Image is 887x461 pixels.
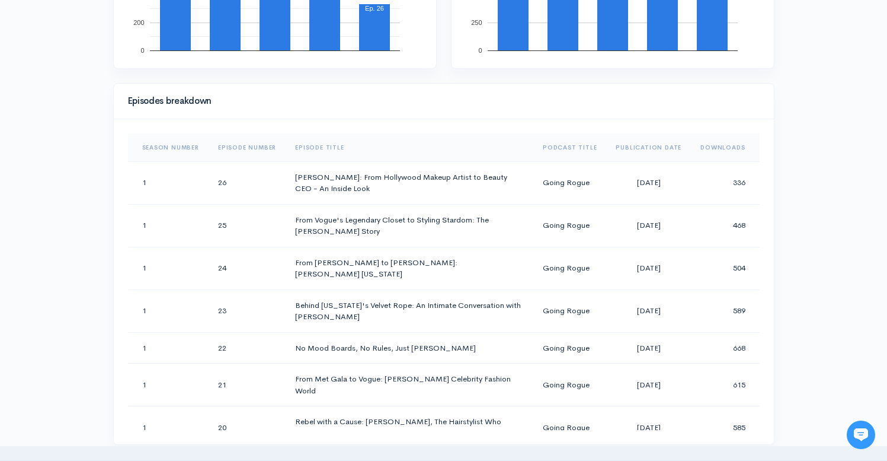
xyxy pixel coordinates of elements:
td: 22 [209,332,286,364]
td: [DATE] [606,290,691,332]
td: Rebel with a Cause: [PERSON_NAME], The Hairstylist Who Changed Everything [286,406,533,449]
td: From Vogue's Legendary Closet to Styling Stardom: The [PERSON_NAME] Story [286,204,533,247]
th: Sort column [128,133,209,162]
td: [DATE] [606,364,691,406]
td: 585 [691,406,759,449]
input: Search articles [34,223,212,247]
td: Going Rogue [533,290,606,332]
td: Going Rogue [533,406,606,449]
td: 1 [128,247,209,290]
th: Sort column [606,133,691,162]
td: 24 [209,247,286,290]
td: 23 [209,290,286,332]
button: New conversation [18,157,219,181]
td: 504 [691,247,759,290]
span: New conversation [76,164,142,174]
text: Ep. 26 [365,5,384,12]
text: 0 [478,47,482,54]
text: 250 [471,19,482,26]
iframe: gist-messenger-bubble-iframe [847,421,875,449]
td: 1 [128,406,209,449]
td: 1 [128,161,209,204]
th: Sort column [286,133,533,162]
h4: Episodes breakdown [128,96,752,106]
text: 0 [140,47,144,54]
td: [DATE] [606,332,691,364]
td: From Met Gala to Vogue: [PERSON_NAME] Celebrity Fashion World [286,364,533,406]
td: 615 [691,364,759,406]
td: Going Rogue [533,161,606,204]
td: [DATE] [606,247,691,290]
p: Find an answer quickly [16,204,221,218]
th: Sort column [209,133,286,162]
h2: Just let us know if you need anything and we'll be happy to help! 🙂 [18,79,219,136]
td: Going Rogue [533,364,606,406]
td: 1 [128,364,209,406]
th: Sort column [533,133,606,162]
td: 468 [691,204,759,247]
td: 1 [128,204,209,247]
td: No Mood Boards, No Rules, Just [PERSON_NAME] [286,332,533,364]
td: [DATE] [606,406,691,449]
td: [DATE] [606,204,691,247]
td: 20 [209,406,286,449]
th: Sort column [691,133,759,162]
td: [DATE] [606,161,691,204]
td: [PERSON_NAME]: From Hollywood Makeup Artist to Beauty CEO - An Inside Look [286,161,533,204]
td: Going Rogue [533,247,606,290]
h1: Hi 👋 [18,58,219,77]
td: 589 [691,290,759,332]
td: 21 [209,364,286,406]
td: From [PERSON_NAME] to [PERSON_NAME]: [PERSON_NAME] [US_STATE] [286,247,533,290]
td: 1 [128,290,209,332]
td: Behind [US_STATE]'s Velvet Rope: An Intimate Conversation with [PERSON_NAME] [286,290,533,332]
td: 25 [209,204,286,247]
td: Going Rogue [533,204,606,247]
td: Going Rogue [533,332,606,364]
td: 668 [691,332,759,364]
text: 200 [133,19,144,26]
td: 336 [691,161,759,204]
td: 26 [209,161,286,204]
td: 1 [128,332,209,364]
